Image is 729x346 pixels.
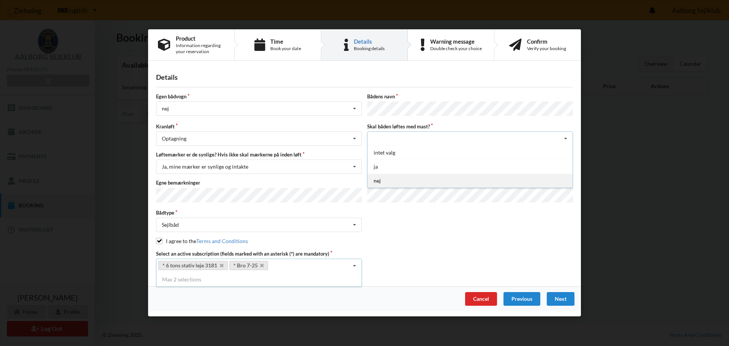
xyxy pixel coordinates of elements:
div: nej [162,106,169,112]
label: Select an active subscription (fields marked with an asterisk (*) are mandatory) [156,250,362,257]
div: nej [368,174,573,188]
div: Warning message [430,38,482,44]
a: Terms and Conditions [196,238,248,245]
div: Ja, mine mærker er synlige og intakte [162,164,248,170]
div: Information regarding your reservation [176,43,224,55]
div: ja [368,160,573,174]
div: Max 2 selections [156,273,362,287]
label: I agree to the [156,238,248,245]
div: Book your date [270,46,301,52]
label: Løftemærker er de synlige? Hvis ikke skal mærkerne på inden løft [156,152,362,158]
div: Double check your choice [430,46,482,52]
div: Booking details [354,46,385,52]
div: Optagning [162,136,186,142]
div: Details [354,38,385,44]
div: intet valg [368,146,573,160]
div: Verify your booking [527,46,566,52]
div: Confirm [527,38,566,44]
div: Previous [503,292,540,306]
div: Product [176,35,224,41]
a: * 6 tons stativ leje 3181 [158,261,228,270]
div: Time [270,38,301,44]
label: Skal båden løftes med mast? [367,123,573,130]
label: Egen bådvogn [156,93,362,100]
div: Details [156,73,573,82]
label: Egne bemærkninger [156,180,362,186]
label: Kranløft [156,123,362,130]
div: Cancel [465,292,497,306]
div: Next [547,292,574,306]
label: Bådtype [156,210,362,216]
label: Bådens navn [367,93,573,100]
div: Sejlbåd [162,223,179,228]
a: * Bro 7-25 [229,261,268,270]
